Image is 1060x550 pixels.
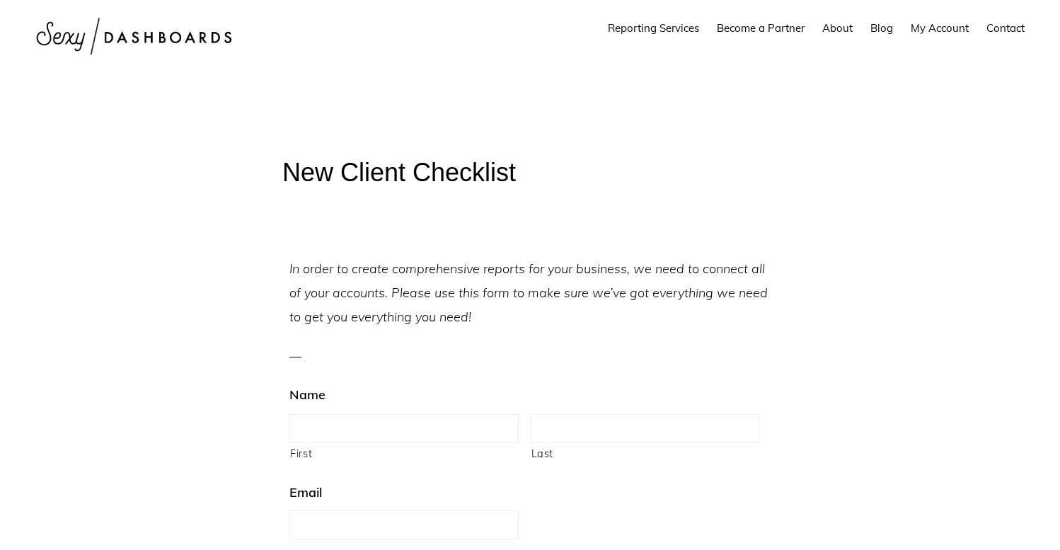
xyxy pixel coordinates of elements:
a: About [815,8,860,47]
span: Contact [986,21,1025,35]
a: Contact [979,8,1032,47]
a: Become a Partner [710,8,812,47]
a: My Account [904,8,976,47]
label: Last [531,444,760,463]
span: Blog [870,21,893,35]
nav: Main [601,8,1032,47]
span: Reporting Services [608,21,699,35]
img: Sexy Dashboards [28,7,241,66]
a: Reporting Services [601,8,706,47]
span: About [822,21,853,35]
label: Name [289,386,326,403]
em: In order to create comprehensive reports for your business, we need to connect all of your accoun... [289,260,768,325]
a: Blog [863,8,900,47]
label: Email [289,484,322,500]
h1: New Client Checklist [282,157,778,188]
span: Become a Partner [717,21,805,35]
span: My Account [911,21,969,35]
label: First [290,444,519,463]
